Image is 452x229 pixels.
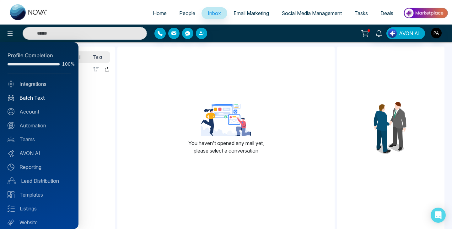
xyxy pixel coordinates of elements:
a: Templates [8,191,71,198]
img: Account.svg [8,108,14,115]
img: Lead-dist.svg [8,177,16,184]
a: Listings [8,205,71,212]
a: Teams [8,136,71,143]
div: Profile Completion [8,52,71,60]
img: Automation.svg [8,122,14,129]
img: batch_text_white.png [8,94,14,101]
a: Automation [8,122,71,129]
a: Lead Distribution [8,177,71,185]
img: Reporting.svg [8,164,14,170]
a: Account [8,108,71,115]
img: Integrated.svg [8,81,14,87]
a: AVON AI [8,149,71,157]
img: Website.svg [8,219,14,226]
a: Reporting [8,163,71,171]
div: Open Intercom Messenger [431,208,446,223]
img: Listings.svg [8,205,15,212]
img: Templates.svg [8,191,14,198]
img: team.svg [8,136,14,143]
a: Batch Text [8,94,71,102]
img: Avon-AI.svg [8,150,14,157]
a: Integrations [8,80,71,88]
span: 100% [62,62,71,66]
a: Website [8,219,71,226]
